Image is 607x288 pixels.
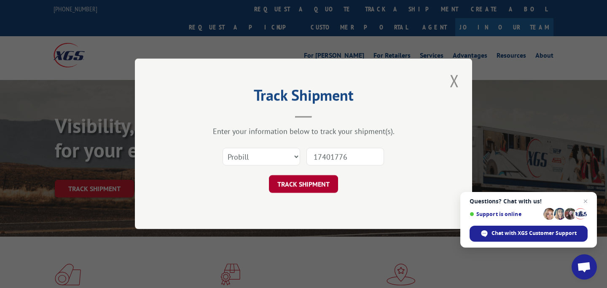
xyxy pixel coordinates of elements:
button: Close modal [447,69,462,92]
span: Chat with XGS Customer Support [470,226,588,242]
span: Questions? Chat with us! [470,198,588,205]
button: TRACK SHIPMENT [269,176,338,193]
span: Support is online [470,211,540,217]
h2: Track Shipment [177,89,430,105]
a: Open chat [572,254,597,280]
span: Chat with XGS Customer Support [492,229,577,237]
div: Enter your information below to track your shipment(s). [177,127,430,136]
input: Number(s) [306,148,384,166]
